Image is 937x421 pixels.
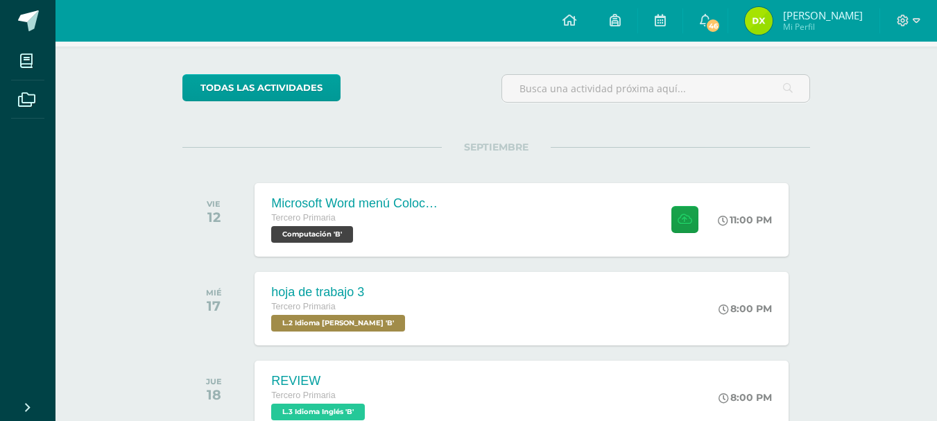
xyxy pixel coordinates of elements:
span: SEPTIEMBRE [442,141,551,153]
span: Tercero Primaria [271,302,335,311]
div: 12 [207,209,221,225]
div: 17 [206,298,222,314]
a: todas las Actividades [182,74,341,101]
span: L.3 Idioma Inglés 'B' [271,404,365,420]
span: Computación 'B' [271,226,353,243]
span: Tercero Primaria [271,390,335,400]
span: Tercero Primaria [271,213,335,223]
div: REVIEW [271,374,368,388]
div: Microsoft Word menú Colocación de márgenes [271,196,438,211]
div: 8:00 PM [719,302,772,315]
div: MIÉ [206,288,222,298]
span: [PERSON_NAME] [783,8,863,22]
div: hoja de trabajo 3 [271,285,409,300]
span: L.2 Idioma Maya Kaqchikel 'B' [271,315,405,332]
span: 46 [705,18,721,33]
div: 11:00 PM [718,214,772,226]
div: 18 [206,386,222,403]
div: VIE [207,199,221,209]
input: Busca una actividad próxima aquí... [502,75,809,102]
img: f99d5450d8fcfd568ae695be28e9da39.png [745,7,773,35]
div: JUE [206,377,222,386]
div: 8:00 PM [719,391,772,404]
span: Mi Perfil [783,21,863,33]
